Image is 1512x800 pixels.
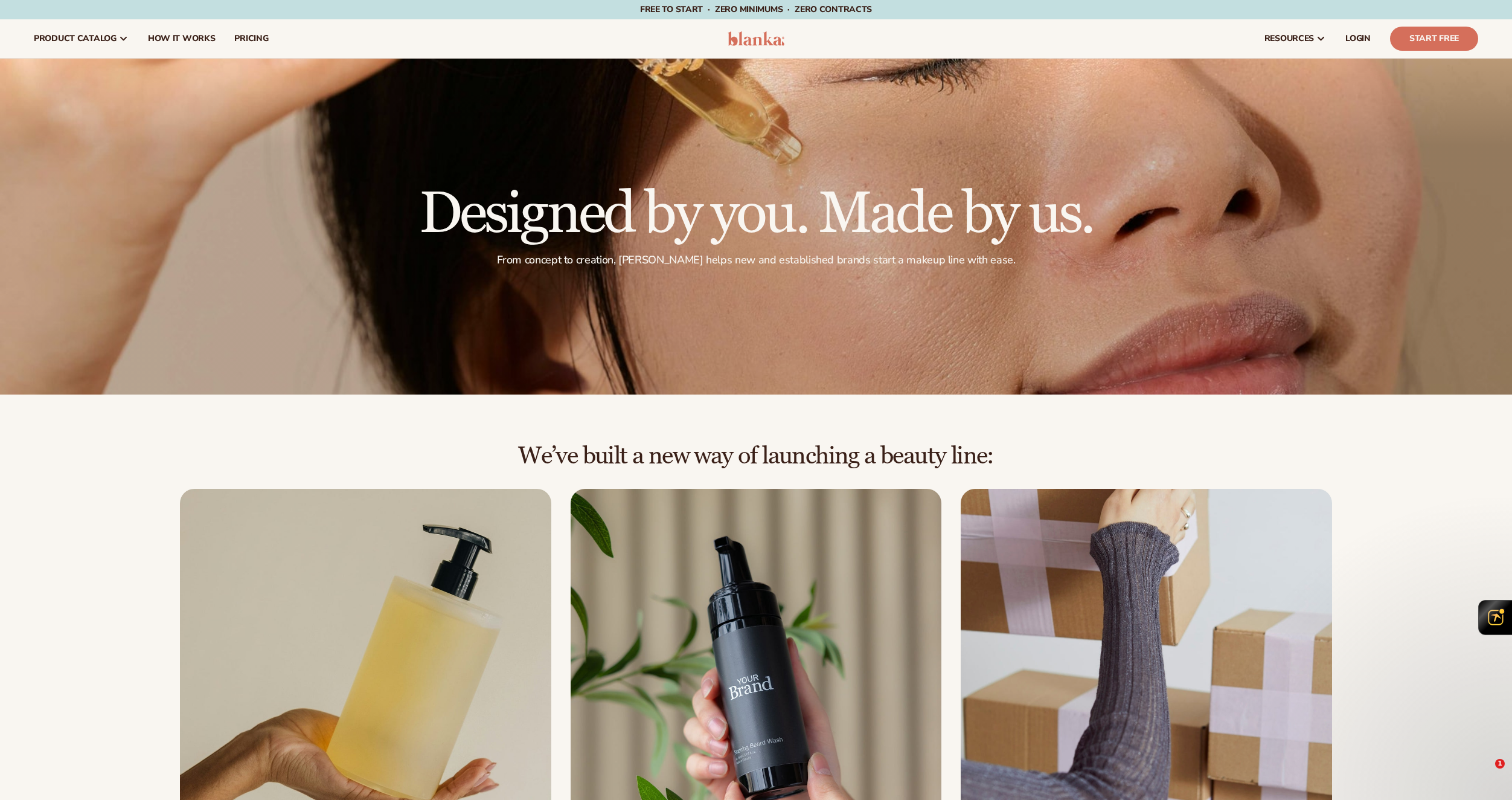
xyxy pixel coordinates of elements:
[1495,759,1505,769] span: 1
[419,185,1094,244] h1: Designed by you. Made by us.
[234,34,268,44] span: pricing
[34,443,1478,469] h2: We’ve built a new way of launching a beauty line:
[1255,19,1336,58] a: resources
[1345,34,1371,44] span: LOGIN
[1390,27,1478,51] a: Start Free
[419,253,1094,267] p: From concept to creation, [PERSON_NAME] helps new and established brands start a makeup line with...
[225,19,278,58] a: pricing
[1336,19,1380,58] a: LOGIN
[34,34,117,44] span: product catalog
[148,34,216,44] span: How It Works
[24,19,138,58] a: product catalog
[1470,759,1499,788] iframe: Intercom live chat
[1264,34,1314,44] span: resources
[138,19,225,58] a: How It Works
[728,31,785,46] img: logo
[640,4,872,15] span: Free to start · ZERO minimums · ZERO contracts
